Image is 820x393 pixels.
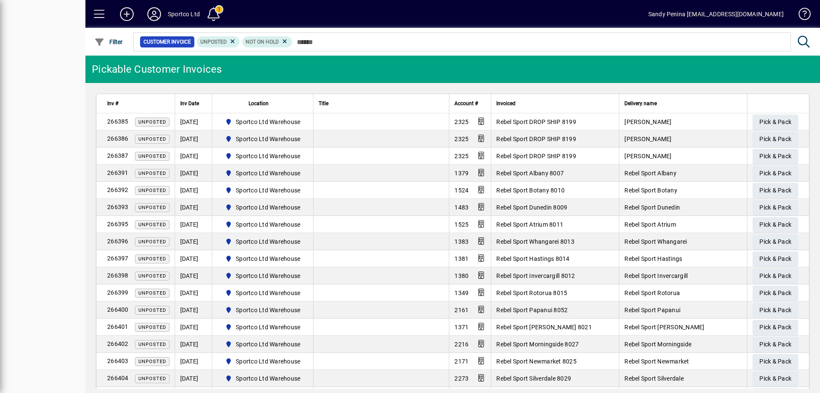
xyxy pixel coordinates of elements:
[759,372,791,386] span: Pick & Pack
[236,186,300,195] span: Sportco Ltd Warehouse
[496,290,567,296] span: Rebel Sport Rotorua 8015
[624,255,682,262] span: Rebel Sport Hastings
[138,342,166,347] span: Unposted
[138,239,166,245] span: Unposted
[175,165,212,182] td: [DATE]
[454,204,469,211] span: 1483
[222,117,304,127] span: Sportco Ltd Warehouse
[496,238,574,245] span: Rebel Sport Whangarei 8013
[138,154,166,159] span: Unposted
[454,272,469,279] span: 1380
[236,323,300,331] span: Sportco Ltd Warehouse
[624,118,671,125] span: [PERSON_NAME]
[753,200,798,216] button: Pick & Pack
[138,256,166,262] span: Unposted
[319,99,444,108] div: Title
[753,320,798,335] button: Pick & Pack
[175,250,212,267] td: [DATE]
[138,307,166,313] span: Unposted
[107,323,129,330] span: 266401
[107,375,129,381] span: 266404
[141,6,168,22] button: Profile
[180,99,199,108] span: Inv Date
[496,187,565,194] span: Rebel Sport Botany 8010
[624,238,687,245] span: Rebel Sport Whangarei
[107,186,129,193] span: 266392
[753,286,798,301] button: Pick & Pack
[496,118,576,125] span: Rebel Sport DROP SHIP 8199
[222,339,304,349] span: Sportco Ltd Warehouse
[454,324,469,331] span: 1371
[496,204,567,211] span: Rebel Sport Dunedin 8009
[454,99,478,108] span: Account #
[624,99,742,108] div: Delivery name
[138,376,166,381] span: Unposted
[175,130,212,148] td: [DATE]
[236,203,300,212] span: Sportco Ltd Warehouse
[496,358,577,365] span: Rebel Sport Newmarket 8025
[222,202,304,213] span: Sportco Ltd Warehouse
[107,99,118,108] span: Inv #
[496,324,592,331] span: Rebel Sport [PERSON_NAME] 8021
[496,170,564,177] span: Rebel Sport Albany 8007
[92,62,222,76] div: Pickable Customer Invoices
[753,371,798,387] button: Pick & Pack
[759,286,791,300] span: Pick & Pack
[236,272,300,280] span: Sportco Ltd Warehouse
[753,183,798,198] button: Pick & Pack
[107,204,129,210] span: 266393
[236,289,300,297] span: Sportco Ltd Warehouse
[496,99,515,108] span: Invoiced
[107,169,129,176] span: 266391
[496,255,569,262] span: Rebel Sport Hastings 8014
[236,237,300,246] span: Sportco Ltd Warehouse
[107,135,129,142] span: 266386
[107,255,129,262] span: 266397
[217,99,308,108] div: Location
[753,115,798,130] button: Pick & Pack
[222,185,304,195] span: Sportco Ltd Warehouse
[222,271,304,281] span: Sportco Ltd Warehouse
[175,353,212,370] td: [DATE]
[175,148,212,165] td: [DATE]
[454,99,486,108] div: Account #
[107,152,129,159] span: 266387
[753,234,798,250] button: Pick & Pack
[222,305,304,315] span: Sportco Ltd Warehouse
[236,340,300,349] span: Sportco Ltd Warehouse
[107,289,129,296] span: 266399
[454,118,469,125] span: 2325
[454,290,469,296] span: 1349
[454,238,469,245] span: 1383
[236,220,300,229] span: Sportco Ltd Warehouse
[107,306,129,313] span: 266400
[222,219,304,230] span: Sportco Ltd Warehouse
[496,375,571,382] span: Rebel Sport Silverdale 8029
[624,153,671,160] span: [PERSON_NAME]
[107,221,129,228] span: 266395
[138,188,166,193] span: Unposted
[454,375,469,382] span: 2273
[759,252,791,266] span: Pick & Pack
[624,187,677,194] span: Rebel Sport Botany
[454,170,469,177] span: 1379
[753,132,798,147] button: Pick & Pack
[624,136,671,142] span: [PERSON_NAME]
[753,166,798,181] button: Pick & Pack
[236,374,300,383] span: Sportco Ltd Warehouse
[759,115,791,129] span: Pick & Pack
[624,324,704,331] span: Rebel Sport [PERSON_NAME]
[759,303,791,317] span: Pick & Pack
[759,235,791,249] span: Pick & Pack
[759,355,791,369] span: Pick & Pack
[222,134,304,144] span: Sportco Ltd Warehouse
[624,307,680,313] span: Rebel Sport Papanui
[753,269,798,284] button: Pick & Pack
[624,272,688,279] span: Rebel Sport Invercargill
[222,373,304,384] span: Sportco Ltd Warehouse
[496,272,575,279] span: Rebel Sport Invercargill 8012
[175,301,212,319] td: [DATE]
[138,136,166,142] span: Unposted
[236,169,300,177] span: Sportco Ltd Warehouse
[138,171,166,176] span: Unposted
